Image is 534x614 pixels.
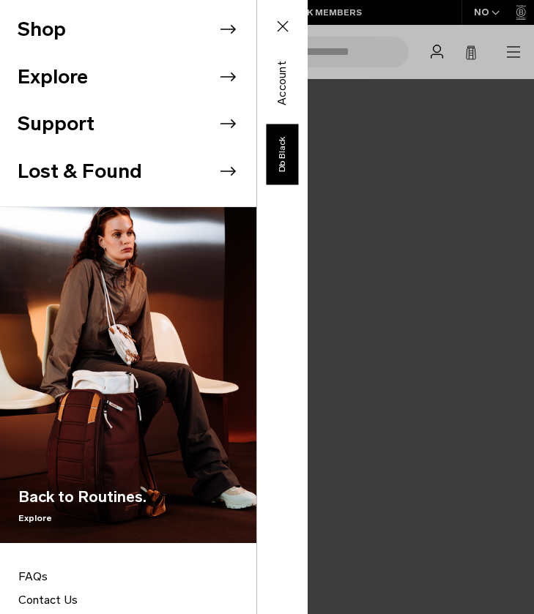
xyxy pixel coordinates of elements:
[266,124,298,184] a: Db Black
[18,565,238,588] a: FAQs
[18,485,147,509] span: Back to Routines.
[274,61,292,105] span: Account
[267,74,298,91] a: Account
[18,512,147,525] span: Explore
[18,588,238,612] a: Contact Us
